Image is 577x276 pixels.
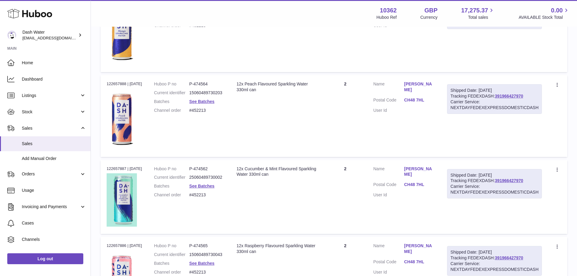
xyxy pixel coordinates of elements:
[7,253,83,264] a: Log out
[468,15,495,20] span: Total sales
[404,166,435,178] a: [PERSON_NAME]
[373,192,404,198] dt: User Id
[154,81,189,87] dt: Huboo P no
[373,182,404,189] dt: Postal Code
[189,243,224,249] dd: P-474565
[7,31,16,40] img: internalAdmin-10362@internal.huboo.com
[380,6,397,15] strong: 10362
[189,90,224,96] dd: 15060489730203
[495,94,523,98] a: 391966427970
[189,269,224,275] dd: #452213
[22,29,77,41] div: Dash Water
[189,81,224,87] dd: P-474564
[154,166,189,172] dt: Huboo P no
[424,6,437,15] strong: GBP
[189,184,214,188] a: See Batches
[107,243,142,248] div: 122657886 | [DATE]
[461,6,488,15] span: 17,275.37
[519,15,570,20] span: AVAILABLE Stock Total
[376,15,397,20] div: Huboo Ref
[519,6,570,20] a: 0.00 AVAILABLE Stock Total
[22,156,86,161] span: Add Manual Order
[237,166,317,178] div: 12x Cucumber & Mint Flavoured Sparkling Water 330ml can
[154,175,189,180] dt: Current identifier
[237,81,317,93] div: 12x Peach Flavoured Sparkling Water 330ml can
[107,166,142,171] div: 122657887 | [DATE]
[189,252,224,258] dd: 15060489730043
[450,261,539,272] div: Carrier Service: NEXTDAYFEDEXEXPRESSDOMESTICDASH
[22,171,80,177] span: Orders
[107,4,137,65] img: 103621706197908.png
[450,249,539,255] div: Shipped Date: [DATE]
[154,261,189,266] dt: Batches
[447,246,542,276] div: Tracking FEDEXDASH:
[22,109,80,115] span: Stock
[404,81,435,93] a: [PERSON_NAME]
[373,97,404,105] dt: Postal Code
[450,99,539,111] div: Carrier Service: NEXTDAYFEDEXEXPRESSDOMESTICDASH
[323,75,367,157] td: 2
[154,108,189,113] dt: Channel order
[107,89,137,149] img: 103621706197738.png
[373,166,404,179] dt: Name
[22,220,86,226] span: Cases
[22,204,80,210] span: Invoicing and Payments
[189,192,224,198] dd: #452213
[323,160,367,234] td: 2
[447,169,542,199] div: Tracking FEDEXDASH:
[22,188,86,193] span: Usage
[22,93,80,98] span: Listings
[450,88,539,93] div: Shipped Date: [DATE]
[373,81,404,94] dt: Name
[404,97,435,103] a: CH48 7HL
[22,237,86,242] span: Channels
[22,35,89,40] span: [EMAIL_ADDRESS][DOMAIN_NAME]
[237,243,317,254] div: 12x Raspberry Flavoured Sparkling Water 330ml can
[450,184,539,195] div: Carrier Service: NEXTDAYFEDEXEXPRESSDOMESTICDASH
[450,172,539,178] div: Shipped Date: [DATE]
[495,178,523,183] a: 391966427970
[22,141,86,147] span: Sales
[420,15,438,20] div: Currency
[154,269,189,275] dt: Channel order
[154,243,189,249] dt: Huboo P no
[461,6,495,20] a: 17,275.37 Total sales
[154,192,189,198] dt: Channel order
[189,175,224,180] dd: 25060489730002
[551,6,563,15] span: 0.00
[373,269,404,275] dt: User Id
[22,76,86,82] span: Dashboard
[404,182,435,188] a: CH48 7HL
[107,81,142,87] div: 122657888 | [DATE]
[154,252,189,258] dt: Current identifier
[495,255,523,260] a: 391966427970
[447,84,542,114] div: Tracking FEDEXDASH:
[154,90,189,96] dt: Current identifier
[154,183,189,189] dt: Batches
[154,99,189,105] dt: Batches
[189,99,214,104] a: See Batches
[373,243,404,256] dt: Name
[404,243,435,254] a: [PERSON_NAME]
[373,108,404,113] dt: User Id
[22,60,86,66] span: Home
[22,125,80,131] span: Sales
[404,259,435,265] a: CH48 7HL
[107,173,137,227] img: 103621727971708.png
[189,261,214,266] a: See Batches
[189,166,224,172] dd: P-474562
[189,108,224,113] dd: #452213
[373,259,404,266] dt: Postal Code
